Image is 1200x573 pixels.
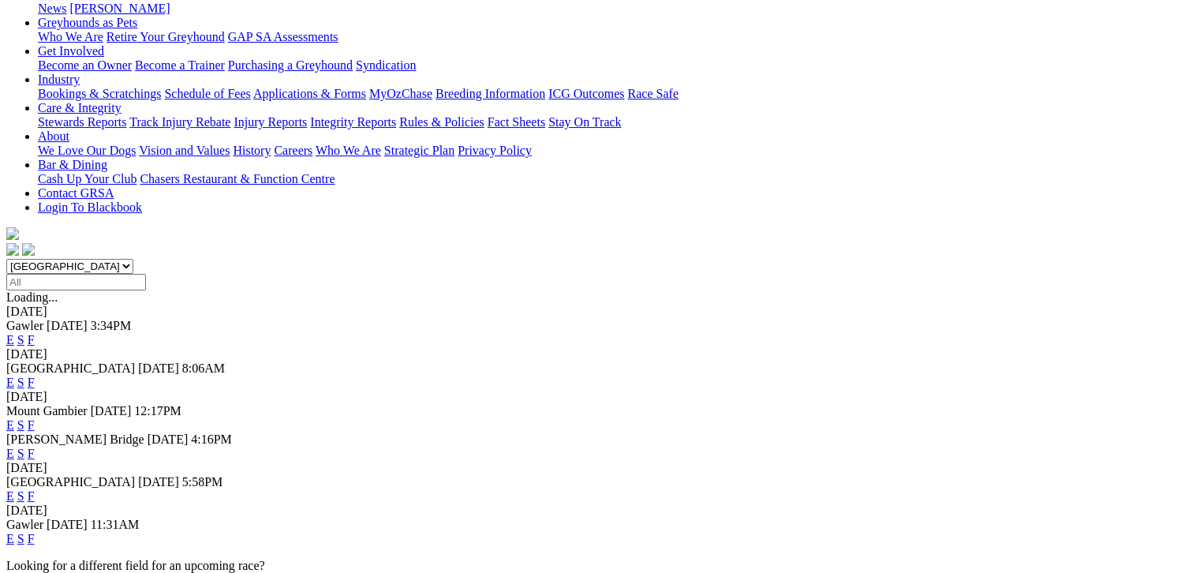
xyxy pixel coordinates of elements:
a: E [6,489,14,503]
span: 8:06AM [182,361,225,375]
a: F [28,333,35,346]
a: GAP SA Assessments [228,30,338,43]
a: Rules & Policies [399,115,484,129]
a: Injury Reports [234,115,307,129]
a: [PERSON_NAME] [69,2,170,15]
img: twitter.svg [22,243,35,256]
span: [DATE] [148,433,189,446]
span: 11:31AM [91,518,140,531]
span: [PERSON_NAME] Bridge [6,433,144,446]
div: Bar & Dining [38,172,1194,186]
a: F [28,447,35,460]
span: Gawler [6,319,43,332]
div: [DATE] [6,347,1194,361]
span: [DATE] [47,319,88,332]
a: Contact GRSA [38,186,114,200]
a: Bookings & Scratchings [38,87,161,100]
span: [GEOGRAPHIC_DATA] [6,475,135,489]
a: News [38,2,66,15]
a: Syndication [356,58,416,72]
div: [DATE] [6,390,1194,404]
a: Industry [38,73,80,86]
a: Race Safe [627,87,678,100]
span: Loading... [6,290,58,304]
a: Cash Up Your Club [38,172,136,185]
a: Stay On Track [548,115,621,129]
a: Careers [274,144,312,157]
a: F [28,489,35,503]
a: Strategic Plan [384,144,454,157]
a: S [17,418,24,432]
a: We Love Our Dogs [38,144,136,157]
a: Vision and Values [139,144,230,157]
span: 4:16PM [191,433,232,446]
div: Care & Integrity [38,115,1194,129]
a: Fact Sheets [488,115,545,129]
a: E [6,532,14,545]
div: [DATE] [6,504,1194,518]
a: Get Involved [38,44,104,58]
a: E [6,418,14,432]
span: 5:58PM [182,475,223,489]
span: [GEOGRAPHIC_DATA] [6,361,135,375]
img: facebook.svg [6,243,19,256]
a: Bar & Dining [38,158,107,171]
a: E [6,447,14,460]
span: [DATE] [47,518,88,531]
a: S [17,376,24,389]
a: S [17,333,24,346]
img: logo-grsa-white.png [6,227,19,240]
span: Gawler [6,518,43,531]
a: Become an Owner [38,58,132,72]
div: Greyhounds as Pets [38,30,1194,44]
input: Select date [6,274,146,290]
a: Who We Are [38,30,103,43]
div: News & Media [38,2,1194,16]
a: Login To Blackbook [38,200,142,214]
a: Who We Are [316,144,381,157]
a: ICG Outcomes [548,87,624,100]
a: Schedule of Fees [164,87,250,100]
div: About [38,144,1194,158]
div: Get Involved [38,58,1194,73]
span: [DATE] [91,404,132,418]
div: Industry [38,87,1194,101]
a: F [28,532,35,545]
a: Become a Trainer [135,58,225,72]
p: Looking for a different field for an upcoming race? [6,559,1194,573]
a: Breeding Information [436,87,545,100]
a: F [28,418,35,432]
a: S [17,489,24,503]
span: 3:34PM [91,319,132,332]
div: [DATE] [6,305,1194,319]
span: 12:17PM [134,404,181,418]
a: E [6,333,14,346]
a: Stewards Reports [38,115,126,129]
a: Purchasing a Greyhound [228,58,353,72]
a: MyOzChase [369,87,432,100]
a: Greyhounds as Pets [38,16,137,29]
a: S [17,532,24,545]
a: Care & Integrity [38,101,121,114]
a: E [6,376,14,389]
span: [DATE] [138,475,179,489]
a: Track Injury Rebate [129,115,230,129]
div: [DATE] [6,461,1194,475]
a: History [233,144,271,157]
a: Privacy Policy [458,144,532,157]
a: F [28,376,35,389]
a: Chasers Restaurant & Function Centre [140,172,335,185]
a: Retire Your Greyhound [107,30,225,43]
a: About [38,129,69,143]
span: [DATE] [138,361,179,375]
a: S [17,447,24,460]
span: Mount Gambier [6,404,88,418]
a: Integrity Reports [310,115,396,129]
a: Applications & Forms [253,87,366,100]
